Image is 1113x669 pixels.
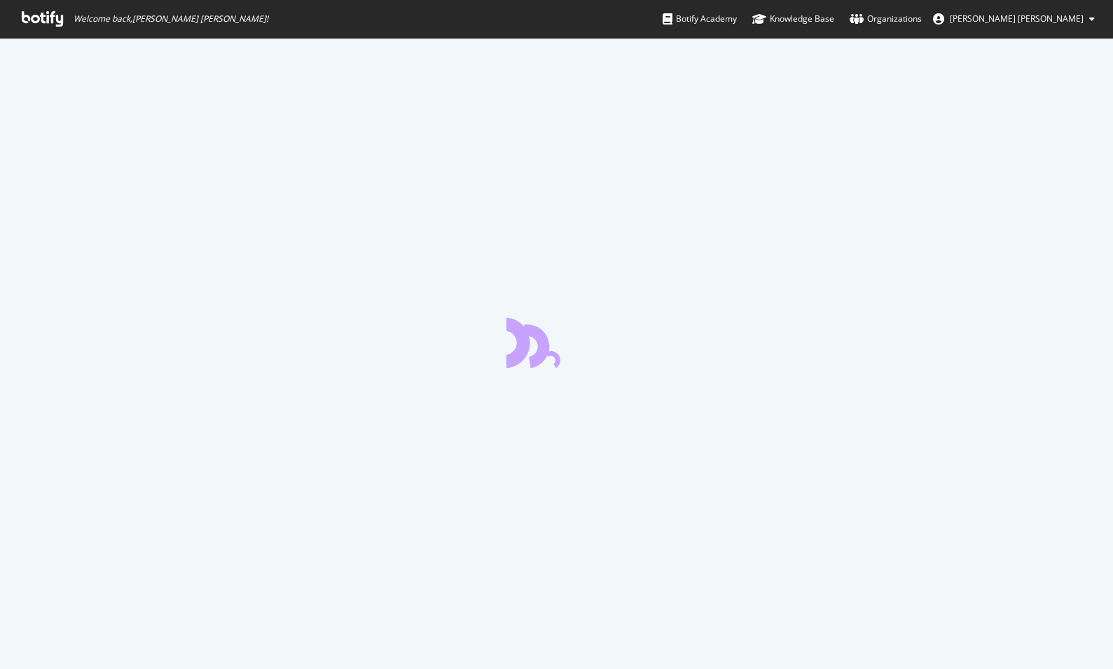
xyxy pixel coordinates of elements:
div: Botify Academy [663,12,737,26]
div: Knowledge Base [752,12,834,26]
span: Welcome back, [PERSON_NAME] [PERSON_NAME] ! [74,13,268,25]
div: animation [506,317,607,368]
button: [PERSON_NAME] [PERSON_NAME] [922,8,1106,30]
span: Ashleigh Mabilia [950,13,1084,25]
div: Organizations [850,12,922,26]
